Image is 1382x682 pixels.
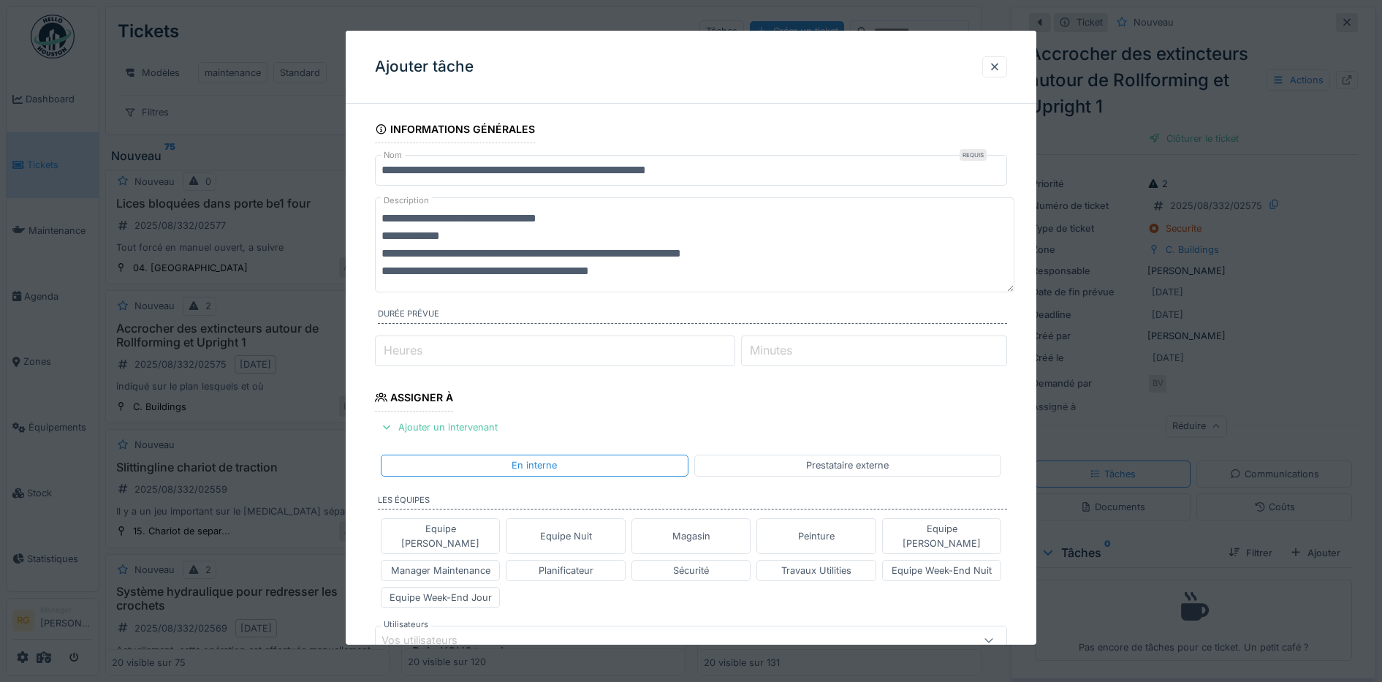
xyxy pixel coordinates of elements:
div: Equipe Nuit [540,529,592,543]
div: Equipe [PERSON_NAME] [889,522,995,550]
label: Minutes [747,341,795,359]
div: Planificateur [539,564,593,577]
label: Durée prévue [378,308,1008,324]
div: Assigner à [375,387,454,412]
div: Equipe Week-End Nuit [892,564,992,577]
h3: Ajouter tâche [375,58,474,76]
label: Description [381,192,432,210]
div: Peinture [798,529,835,543]
label: Les équipes [378,494,1008,510]
div: Vos utilisateurs [381,632,478,648]
div: Prestataire externe [806,458,889,472]
div: Manager Maintenance [391,564,490,577]
div: Travaux Utilities [781,564,851,577]
label: Nom [381,149,405,162]
div: Equipe [PERSON_NAME] [387,522,494,550]
div: Sécurité [673,564,709,577]
div: En interne [512,458,557,472]
div: Ajouter un intervenant [375,417,504,437]
div: Magasin [672,529,710,543]
label: Utilisateurs [381,618,431,631]
div: Equipe Week-End Jour [390,591,492,605]
div: Requis [960,149,987,161]
div: Informations générales [375,118,536,143]
label: Heures [381,341,425,359]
